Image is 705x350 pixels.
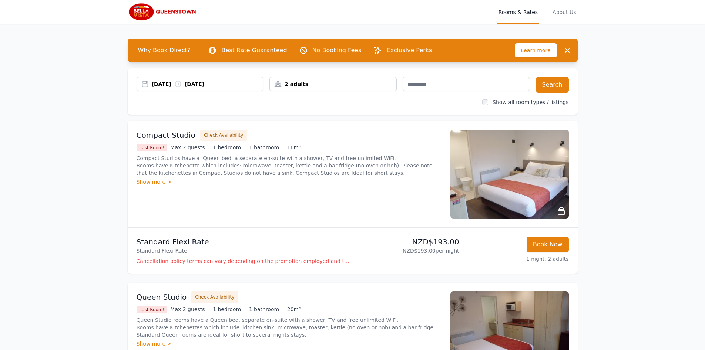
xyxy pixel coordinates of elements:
button: Book Now [527,237,569,252]
span: Learn more [515,43,557,57]
span: 1 bedroom | [213,306,246,312]
p: Compact Studios have a Queen bed, a separate en-suite with a shower, TV and free unlimited WiFi. ... [137,154,442,177]
h3: Queen Studio [137,292,187,302]
span: Why Book Direct? [132,43,197,58]
button: Check Availability [191,291,238,303]
span: Last Room! [137,144,168,151]
p: Best Rate Guaranteed [221,46,287,55]
h3: Compact Studio [137,130,196,140]
label: Show all room types / listings [493,99,568,105]
span: Last Room! [137,306,168,313]
p: NZD$193.00 [356,237,459,247]
img: Bella Vista Queenstown [128,3,199,21]
div: 2 adults [270,80,396,88]
span: 1 bathroom | [249,144,284,150]
button: Check Availability [200,130,247,141]
span: 1 bathroom | [249,306,284,312]
p: Queen Studio rooms have a Queen bed, separate en-suite with a shower, TV and free unlimited WiFi.... [137,316,442,339]
span: 1 bedroom | [213,144,246,150]
span: 16m² [287,144,301,150]
p: No Booking Fees [312,46,362,55]
p: Standard Flexi Rate [137,247,350,254]
div: Show more > [137,178,442,186]
p: Exclusive Perks [386,46,432,55]
p: Standard Flexi Rate [137,237,350,247]
div: [DATE] [DATE] [152,80,263,88]
span: 20m² [287,306,301,312]
div: Show more > [137,340,442,347]
p: 1 night, 2 adults [465,255,569,263]
span: Max 2 guests | [170,144,210,150]
p: Cancellation policy terms can vary depending on the promotion employed and the time of stay of th... [137,257,350,265]
p: NZD$193.00 per night [356,247,459,254]
span: Max 2 guests | [170,306,210,312]
button: Search [536,77,569,93]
